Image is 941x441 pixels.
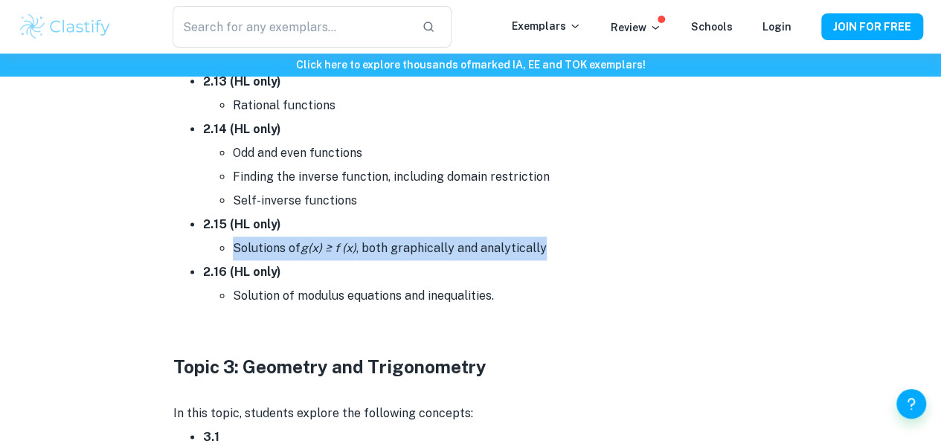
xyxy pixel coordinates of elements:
[233,141,768,165] li: Odd and even functions
[611,19,661,36] p: Review
[896,389,926,419] button: Help and Feedback
[233,189,768,213] li: Self-inverse functions
[203,74,281,88] strong: 2.13 (HL only)
[301,241,356,255] i: g(x) ≥ f (x)
[173,402,768,425] p: In this topic, students explore the following concepts:
[173,6,411,48] input: Search for any exemplars...
[821,13,923,40] button: JOIN FOR FREE
[691,21,733,33] a: Schools
[233,284,768,308] li: Solution of modulus equations and inequalities.
[203,122,281,136] strong: 2.14 (HL only)
[512,18,581,34] p: Exemplars
[18,12,112,42] img: Clastify logo
[173,353,768,380] h3: Topic 3: Geometry and Trigonometry
[233,165,768,189] li: Finding the inverse function, including domain restriction
[203,217,281,231] strong: 2.15 (HL only)
[762,21,791,33] a: Login
[203,265,281,279] strong: 2.16 (HL only)
[3,57,938,73] h6: Click here to explore thousands of marked IA, EE and TOK exemplars !
[233,94,768,118] li: Rational functions
[233,236,768,260] li: Solutions of , both graphically and analytically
